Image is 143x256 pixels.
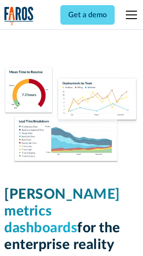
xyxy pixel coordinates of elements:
[4,186,139,253] h1: for the enterprise reality
[60,5,115,25] a: Get a demo
[4,7,34,26] a: home
[4,188,120,235] span: [PERSON_NAME] metrics dashboards
[120,4,139,26] div: menu
[4,67,139,164] img: Dora Metrics Dashboard
[4,7,34,26] img: Logo of the analytics and reporting company Faros.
